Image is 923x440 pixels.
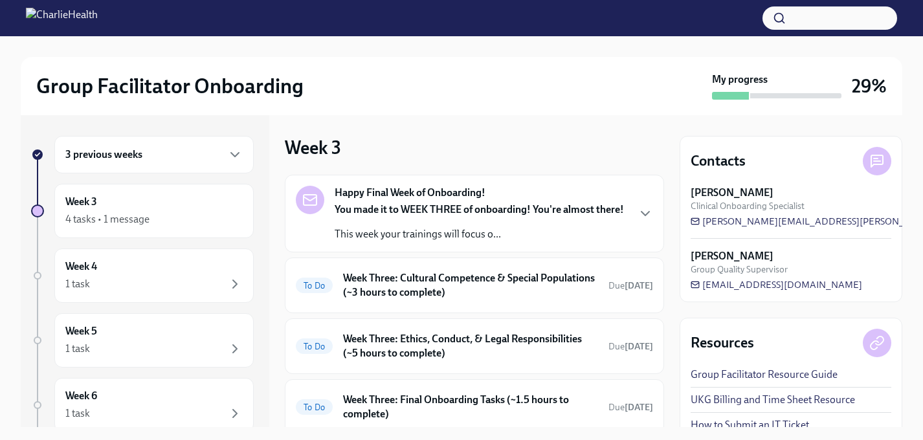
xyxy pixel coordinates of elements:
[335,186,485,200] strong: Happy Final Week of Onboarding!
[296,342,333,351] span: To Do
[31,184,254,238] a: Week 34 tasks • 1 message
[65,148,142,162] h6: 3 previous weeks
[296,269,653,302] a: To DoWeek Three: Cultural Competence & Special Populations (~3 hours to complete)Due[DATE]
[65,342,90,356] div: 1 task
[625,341,653,352] strong: [DATE]
[691,368,838,382] a: Group Facilitator Resource Guide
[691,393,855,407] a: UKG Billing and Time Sheet Resource
[691,186,773,200] strong: [PERSON_NAME]
[343,332,598,360] h6: Week Three: Ethics, Conduct, & Legal Responsibilities (~5 hours to complete)
[65,212,150,226] div: 4 tasks • 1 message
[608,341,653,352] span: Due
[26,8,98,28] img: CharlieHealth
[625,280,653,291] strong: [DATE]
[335,203,624,215] strong: You made it to WEEK THREE of onboarding! You're almost there!
[31,313,254,368] a: Week 51 task
[691,333,754,353] h4: Resources
[712,72,768,87] strong: My progress
[296,281,333,291] span: To Do
[343,271,598,300] h6: Week Three: Cultural Competence & Special Populations (~3 hours to complete)
[296,390,653,424] a: To DoWeek Three: Final Onboarding Tasks (~1.5 hours to complete)Due[DATE]
[691,249,773,263] strong: [PERSON_NAME]
[691,263,788,276] span: Group Quality Supervisor
[691,151,746,171] h4: Contacts
[65,406,90,421] div: 1 task
[691,278,862,291] a: [EMAIL_ADDRESS][DOMAIN_NAME]
[343,393,598,421] h6: Week Three: Final Onboarding Tasks (~1.5 hours to complete)
[296,402,333,412] span: To Do
[31,378,254,432] a: Week 61 task
[65,389,97,403] h6: Week 6
[691,418,809,432] a: How to Submit an IT Ticket
[852,74,887,98] h3: 29%
[65,277,90,291] div: 1 task
[65,259,97,274] h6: Week 4
[691,200,805,212] span: Clinical Onboarding Specialist
[608,401,653,413] span: September 6th, 2025 10:00
[625,402,653,413] strong: [DATE]
[608,402,653,413] span: Due
[608,280,653,291] span: Due
[65,324,97,338] h6: Week 5
[608,280,653,292] span: September 8th, 2025 10:00
[285,136,341,159] h3: Week 3
[296,329,653,363] a: To DoWeek Three: Ethics, Conduct, & Legal Responsibilities (~5 hours to complete)Due[DATE]
[36,73,304,99] h2: Group Facilitator Onboarding
[65,195,97,209] h6: Week 3
[608,340,653,353] span: September 8th, 2025 10:00
[54,136,254,173] div: 3 previous weeks
[31,248,254,303] a: Week 41 task
[335,227,624,241] p: This week your trainings will focus o...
